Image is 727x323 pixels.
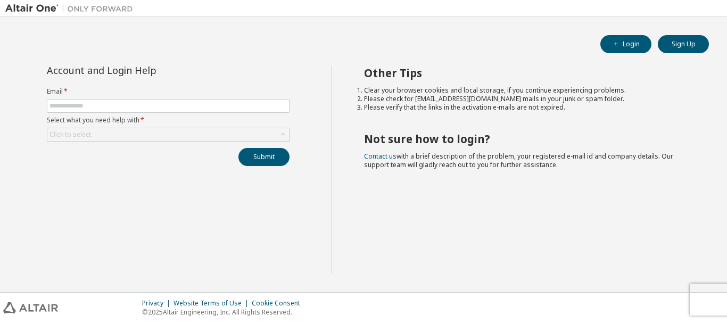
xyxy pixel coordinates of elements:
[47,116,290,125] label: Select what you need help with
[47,66,241,74] div: Account and Login Help
[364,152,396,161] a: Contact us
[364,66,690,80] h2: Other Tips
[364,152,673,169] span: with a brief description of the problem, your registered e-mail id and company details. Our suppo...
[47,128,289,141] div: Click to select
[364,95,690,103] li: Please check for [EMAIL_ADDRESS][DOMAIN_NAME] mails in your junk or spam folder.
[49,130,91,139] div: Click to select
[142,299,174,308] div: Privacy
[238,148,290,166] button: Submit
[252,299,307,308] div: Cookie Consent
[174,299,252,308] div: Website Terms of Use
[47,87,290,96] label: Email
[364,86,690,95] li: Clear your browser cookies and local storage, if you continue experiencing problems.
[600,35,651,53] button: Login
[3,302,58,313] img: altair_logo.svg
[5,3,138,14] img: Altair One
[364,132,690,146] h2: Not sure how to login?
[142,308,307,317] p: © 2025 Altair Engineering, Inc. All Rights Reserved.
[364,103,690,112] li: Please verify that the links in the activation e-mails are not expired.
[658,35,709,53] button: Sign Up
